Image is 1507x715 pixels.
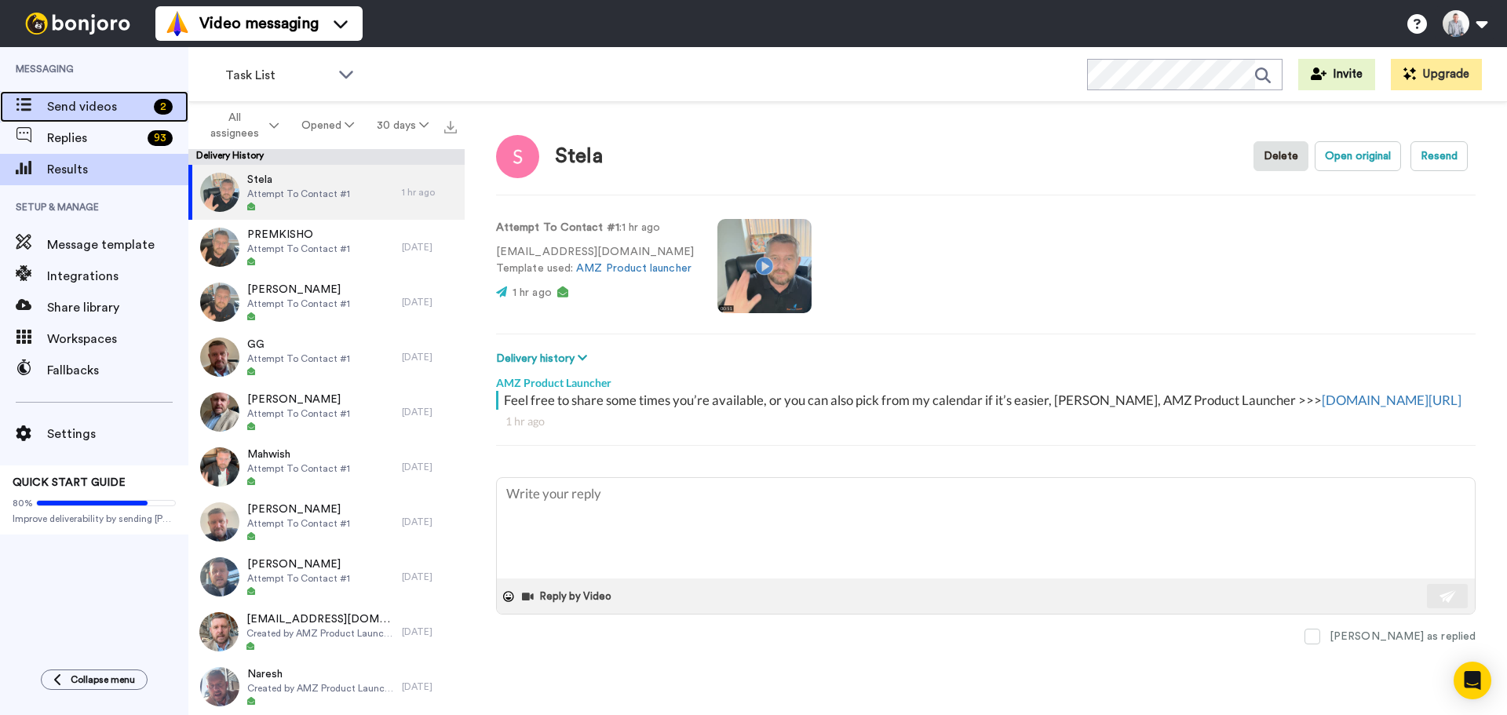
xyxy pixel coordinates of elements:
[1391,59,1482,90] button: Upgrade
[154,99,173,115] div: 2
[47,330,188,348] span: Workspaces
[247,517,350,530] span: Attempt To Contact #1
[290,111,366,140] button: Opened
[1330,629,1476,644] div: [PERSON_NAME] as replied
[19,13,137,35] img: bj-logo-header-white.svg
[1253,141,1308,171] button: Delete
[1454,662,1491,699] div: Open Intercom Messenger
[247,352,350,365] span: Attempt To Contact #1
[188,330,465,385] a: GGAttempt To Contact #1[DATE]
[576,263,691,274] a: AMZ Product launcher
[192,104,290,148] button: All assignees
[1410,141,1468,171] button: Resend
[402,241,457,254] div: [DATE]
[71,673,135,686] span: Collapse menu
[402,406,457,418] div: [DATE]
[200,283,239,322] img: 87d4121d-b41d-47ab-862e-143184c5f35e-thumb.jpg
[200,337,239,377] img: 04c69f53-fd27-4661-adcf-7b259d65ff2d-thumb.jpg
[188,385,465,440] a: [PERSON_NAME]Attempt To Contact #1[DATE]
[402,296,457,308] div: [DATE]
[200,173,239,212] img: c59abbd0-a8df-4194-ba4e-54f7eaf59977-thumb.jpg
[520,585,616,608] button: Reply by Video
[247,392,350,407] span: [PERSON_NAME]
[47,235,188,254] span: Message template
[1322,392,1461,408] a: [DOMAIN_NAME][URL]
[188,659,465,714] a: NareshCreated by AMZ Product Launcher[DATE]
[47,425,188,443] span: Settings
[247,337,350,352] span: GG
[496,135,539,178] img: Image of Stela
[200,667,239,706] img: 69f1aeba-f62a-4f11-87e0-9940f662d95e-thumb.jpg
[440,114,462,137] button: Export all results that match these filters now.
[47,361,188,380] span: Fallbacks
[188,275,465,330] a: [PERSON_NAME]Attempt To Contact #1[DATE]
[496,222,619,233] strong: Attempt To Contact #1
[1298,59,1375,90] button: Invite
[402,351,457,363] div: [DATE]
[199,13,319,35] span: Video messaging
[1315,141,1401,171] button: Open original
[402,516,457,528] div: [DATE]
[188,494,465,549] a: [PERSON_NAME]Attempt To Contact #1[DATE]
[47,129,141,148] span: Replies
[247,188,350,200] span: Attempt To Contact #1
[188,604,465,659] a: [EMAIL_ADDRESS][DOMAIN_NAME]Created by AMZ Product Launcher[DATE]
[247,572,350,585] span: Attempt To Contact #1
[188,149,465,165] div: Delivery History
[247,502,350,517] span: [PERSON_NAME]
[13,513,176,525] span: Improve deliverability by sending [PERSON_NAME]’s from your own email
[13,497,33,509] span: 80%
[247,462,350,475] span: Attempt To Contact #1
[225,66,330,85] span: Task List
[496,244,694,277] p: [EMAIL_ADDRESS][DOMAIN_NAME] Template used:
[203,110,266,141] span: All assignees
[247,682,394,695] span: Created by AMZ Product Launcher
[47,160,188,179] span: Results
[247,243,350,255] span: Attempt To Contact #1
[402,680,457,693] div: [DATE]
[47,267,188,286] span: Integrations
[188,165,465,220] a: StelaAttempt To Contact #11 hr ago
[402,461,457,473] div: [DATE]
[247,172,350,188] span: Stela
[247,227,350,243] span: PREMKISHO
[402,626,457,638] div: [DATE]
[188,440,465,494] a: MahwishAttempt To Contact #1[DATE]
[165,11,190,36] img: vm-color.svg
[47,298,188,317] span: Share library
[246,611,394,627] span: [EMAIL_ADDRESS][DOMAIN_NAME]
[496,350,592,367] button: Delivery history
[246,627,394,640] span: Created by AMZ Product Launcher
[1439,590,1457,603] img: send-white.svg
[247,282,350,297] span: [PERSON_NAME]
[200,502,239,542] img: c165f0a7-67d6-47a3-a42d-7e2fa6bf1c0e-thumb.jpg
[247,407,350,420] span: Attempt To Contact #1
[148,130,173,146] div: 93
[402,186,457,199] div: 1 hr ago
[402,571,457,583] div: [DATE]
[188,549,465,604] a: [PERSON_NAME]Attempt To Contact #1[DATE]
[13,477,126,488] span: QUICK START GUIDE
[188,220,465,275] a: PREMKISHOAttempt To Contact #1[DATE]
[200,557,239,596] img: 00c99bde-e4e6-4180-b0f0-01570524c67d-thumb.jpg
[496,220,694,236] p: : 1 hr ago
[496,367,1476,391] div: AMZ Product Launcher
[555,145,603,168] div: Stela
[247,297,350,310] span: Attempt To Contact #1
[505,414,1466,429] div: 1 hr ago
[200,392,239,432] img: 63857c69-23e9-4f59-910e-a06d116cd82d-thumb.jpg
[247,666,394,682] span: Naresh
[200,228,239,267] img: bb233b6d-d572-425e-be41-0a818a4c4dc1-thumb.jpg
[504,391,1472,410] div: Feel free to share some times you’re available, or you can also pick from my calendar if it’s eas...
[444,121,457,133] img: export.svg
[199,612,239,651] img: 245763cd-4278-4b2e-a59c-a779b1c874c3-thumb.jpg
[365,111,440,140] button: 30 days
[200,447,239,487] img: d80c42ff-5e9c-4d66-9ef6-99c114fd5dfe-thumb.jpg
[513,287,552,298] span: 1 hr ago
[47,97,148,116] span: Send videos
[247,447,350,462] span: Mahwish
[247,556,350,572] span: [PERSON_NAME]
[41,669,148,690] button: Collapse menu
